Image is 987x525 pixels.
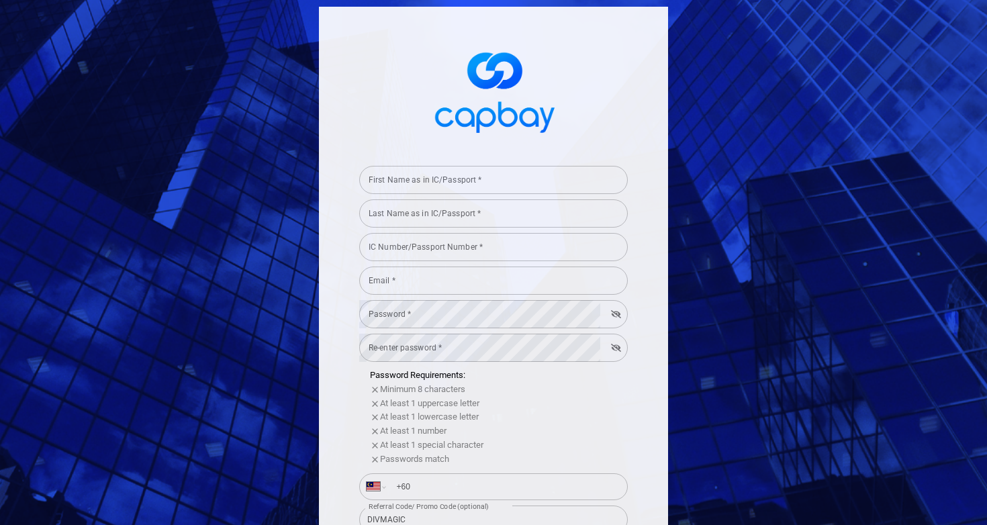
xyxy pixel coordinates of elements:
span: At least 1 special character [380,440,483,450]
span: At least 1 lowercase letter [380,412,479,422]
input: Enter phone number * [388,476,620,497]
span: At least 1 number [380,426,446,436]
img: logo [426,40,561,140]
span: Minimum 8 characters [380,384,465,394]
span: Passwords match [380,454,449,464]
span: At least 1 uppercase letter [380,398,479,408]
span: Password Requirements: [370,370,465,380]
label: Referral Code/ Promo Code (optional) [369,502,489,512]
